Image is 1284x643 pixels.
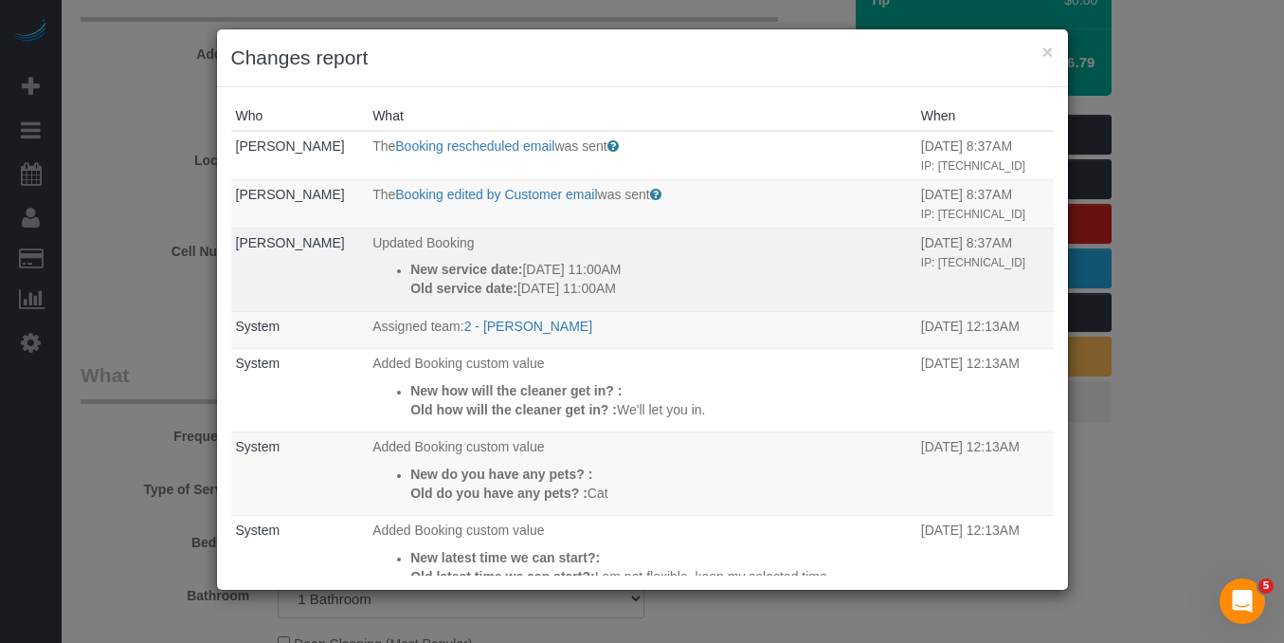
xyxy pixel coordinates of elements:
[372,187,395,202] span: The
[410,567,912,586] p: I am not flexible, keep my selected time
[1041,42,1053,62] button: ×
[916,516,1054,599] td: When
[368,131,916,179] td: What
[372,523,544,538] span: Added Booking custom value
[410,484,912,503] p: Cat
[231,131,369,179] td: Who
[231,311,369,349] td: Who
[231,432,369,516] td: Who
[372,439,544,454] span: Added Booking custom value
[236,187,345,202] a: [PERSON_NAME]
[921,159,1025,173] small: IP: [TECHNICAL_ID]
[372,235,474,250] span: Updated Booking
[395,187,597,202] a: Booking edited by Customer email
[410,400,912,419] p: We'll let you in.
[410,262,522,277] strong: New service date:
[231,101,369,131] th: Who
[372,138,395,154] span: The
[410,279,912,298] p: [DATE] 11:00AM
[916,101,1054,131] th: When
[916,349,1054,432] td: When
[410,550,600,565] strong: New latest time we can start?:
[236,138,345,154] a: [PERSON_NAME]
[410,402,617,417] strong: Old how will the cleaner get in? :
[410,383,622,398] strong: New how will the cleaner get in? :
[916,131,1054,179] td: When
[368,311,916,349] td: What
[368,228,916,311] td: What
[236,439,280,454] a: System
[410,260,912,279] p: [DATE] 11:00AM
[554,138,606,154] span: was sent
[236,235,345,250] a: [PERSON_NAME]
[1220,579,1265,624] iframe: Intercom live chat
[368,101,916,131] th: What
[236,356,280,371] a: System
[464,319,592,334] a: 2 - [PERSON_NAME]
[236,523,280,538] a: System
[368,516,916,599] td: What
[410,486,588,501] strong: Old do you have any pets? :
[368,179,916,228] td: What
[410,281,517,296] strong: Old service date:
[916,179,1054,228] td: When
[598,187,650,202] span: was sent
[231,349,369,432] td: Who
[368,349,916,432] td: What
[372,319,464,334] span: Assigned team:
[231,44,1054,72] h3: Changes report
[916,228,1054,311] td: When
[1258,579,1274,594] span: 5
[916,432,1054,516] td: When
[921,208,1025,221] small: IP: [TECHNICAL_ID]
[236,319,280,334] a: System
[368,432,916,516] td: What
[372,356,544,371] span: Added Booking custom value
[395,138,554,154] a: Booking rescheduled email
[217,29,1068,590] sui-modal: Changes report
[231,516,369,599] td: Who
[916,311,1054,349] td: When
[410,569,595,584] strong: Old latest time we can start?:
[921,256,1025,269] small: IP: [TECHNICAL_ID]
[231,228,369,311] td: Who
[410,467,592,482] strong: New do you have any pets? :
[231,179,369,228] td: Who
